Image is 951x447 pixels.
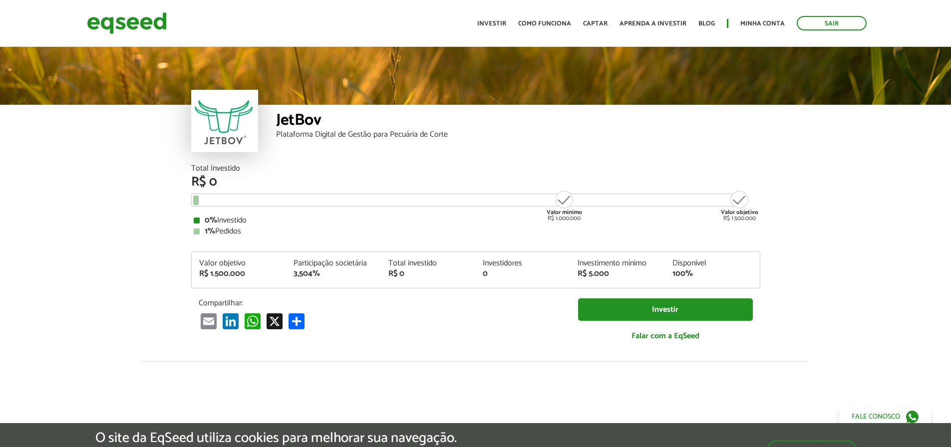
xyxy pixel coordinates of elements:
div: Investidores [483,259,563,267]
strong: Valor mínimo [547,208,582,217]
img: EqSeed [87,10,167,36]
div: R$ 1.500.000 [199,270,279,278]
div: R$ 1.000.000 [546,190,583,222]
a: Investir [477,20,506,27]
div: Investido [194,217,758,224]
strong: 0% [205,214,217,227]
div: Plataforma Digital de Gestão para Pecuária de Corte [276,131,760,139]
a: Investir [578,298,753,321]
a: WhatsApp [243,313,263,329]
p: Compartilhar: [199,298,563,308]
a: Compartilhar [287,313,307,329]
div: Total investido [388,259,468,267]
a: Sair [797,16,867,30]
div: Participação societária [294,259,373,267]
strong: Valor objetivo [721,208,758,217]
a: LinkedIn [221,313,241,329]
div: Pedidos [194,227,758,235]
div: Investimento mínimo [578,259,657,267]
a: Como funciona [518,20,571,27]
div: R$ 5.000 [578,270,657,278]
a: X [265,313,285,329]
div: 3,504% [294,270,373,278]
h5: O site da EqSeed utiliza cookies para melhorar sua navegação. [95,431,457,446]
div: JetBov [276,112,760,131]
a: Captar [583,20,608,27]
div: R$ 0 [388,270,468,278]
div: R$ 1.500.000 [721,190,758,222]
div: R$ 0 [191,176,760,189]
a: Aprenda a investir [620,20,686,27]
div: 100% [672,270,752,278]
a: Falar com a EqSeed [578,326,753,346]
a: Email [199,313,219,329]
div: Disponível [672,259,752,267]
div: 0 [483,270,563,278]
strong: 1% [205,224,215,238]
div: Total Investido [191,165,760,173]
a: Blog [698,20,715,27]
div: Valor objetivo [199,259,279,267]
a: Fale conosco [839,406,931,427]
a: Minha conta [740,20,785,27]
